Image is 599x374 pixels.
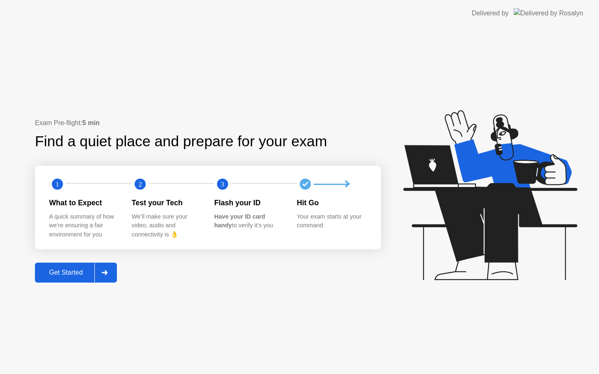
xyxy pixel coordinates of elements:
[56,180,59,188] text: 1
[297,212,366,230] div: Your exam starts at your command
[297,197,366,208] div: Hit Go
[82,119,100,126] b: 5 min
[138,180,141,188] text: 2
[37,269,94,276] div: Get Started
[214,197,284,208] div: Flash your ID
[514,8,583,18] img: Delivered by Rosalyn
[221,180,224,188] text: 3
[49,197,119,208] div: What to Expect
[35,263,117,283] button: Get Started
[214,212,284,230] div: to verify it’s you
[132,212,201,239] div: We’ll make sure your video, audio and connectivity is 👌
[35,118,381,128] div: Exam Pre-flight:
[49,212,119,239] div: A quick summary of how we’re ensuring a fair environment for you
[132,197,201,208] div: Test your Tech
[214,213,265,229] b: Have your ID card handy
[35,130,328,153] div: Find a quiet place and prepare for your exam
[472,8,509,18] div: Delivered by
